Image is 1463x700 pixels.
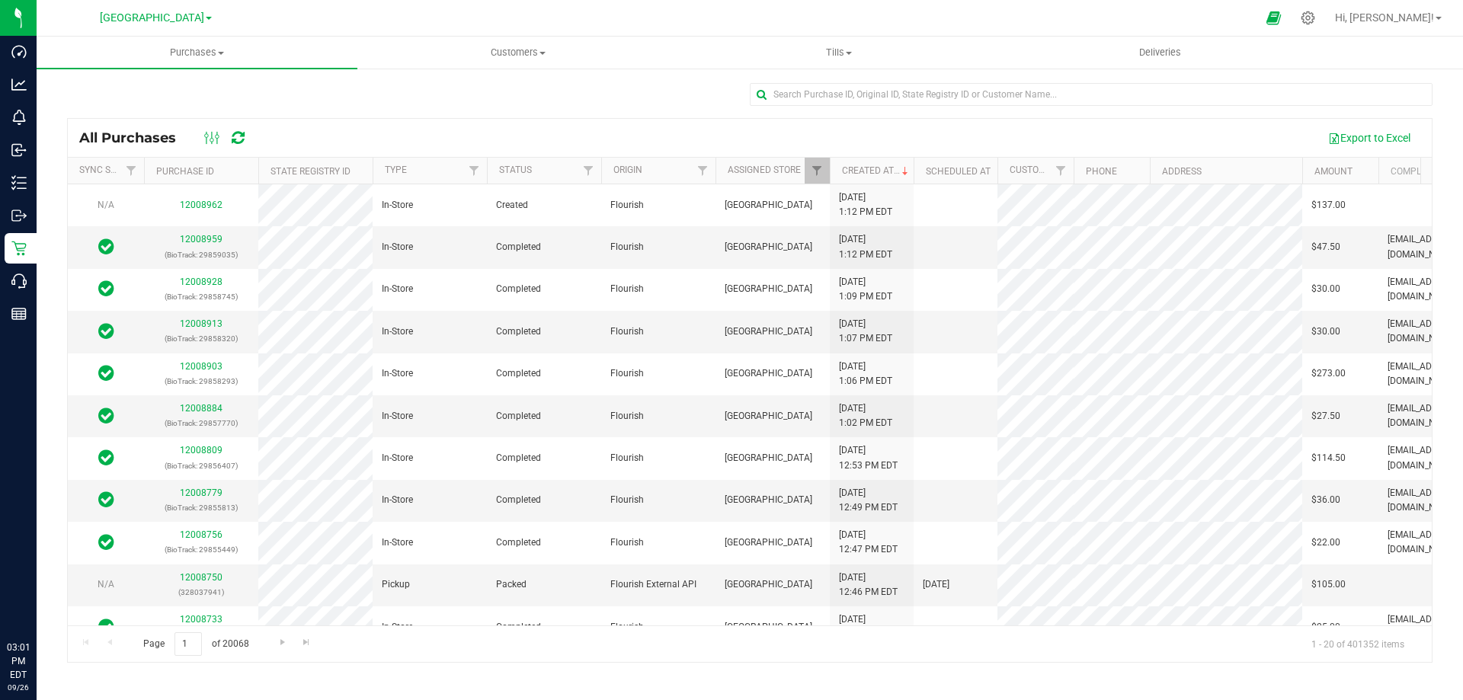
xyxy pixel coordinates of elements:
a: 12008962 [180,200,222,210]
a: Scheduled At [926,166,991,177]
span: Tills [679,46,998,59]
span: 1 - 20 of 401352 items [1299,632,1417,655]
span: Page of 20068 [130,632,261,656]
span: [DATE] 1:09 PM EDT [839,275,892,304]
span: [GEOGRAPHIC_DATA] [725,324,812,339]
span: Flourish External API [610,577,696,592]
span: [DATE] 12:49 PM EDT [839,486,898,515]
span: Completed [496,240,541,254]
inline-svg: Monitoring [11,110,27,125]
span: In Sync [98,321,114,342]
span: In Sync [98,405,114,427]
span: In Sync [98,363,114,384]
a: 12008756 [180,529,222,540]
span: [DATE] 12:44 PM EDT [839,612,898,641]
a: Status [499,165,532,175]
span: Deliveries [1119,46,1202,59]
inline-svg: Call Center [11,273,27,289]
input: Search Purchase ID, Original ID, State Registry ID or Customer Name... [750,83,1433,106]
span: $105.00 [1311,577,1346,592]
span: $47.50 [1311,240,1340,254]
span: [GEOGRAPHIC_DATA] [725,409,812,424]
span: Completed [496,620,541,634]
span: [DATE] [923,577,949,592]
span: $25.00 [1311,620,1340,634]
span: [GEOGRAPHIC_DATA] [100,11,204,24]
a: Customer [1010,165,1057,175]
span: In-Store [382,240,413,254]
a: Filter [119,158,144,184]
a: 12008779 [180,487,222,498]
button: Export to Excel [1318,125,1420,151]
span: In-Store [382,198,413,213]
span: In Sync [98,236,114,257]
span: Hi, [PERSON_NAME]! [1335,11,1434,24]
a: 12008884 [180,403,222,414]
a: State Registry ID [271,166,351,177]
p: (BioTrack: 29856407) [153,459,249,473]
span: [DATE] 1:07 PM EDT [839,317,892,346]
p: 03:01 PM EDT [7,641,30,682]
span: $114.50 [1311,451,1346,465]
a: Amount [1314,166,1353,177]
a: Go to the next page [271,632,293,653]
span: In Sync [98,278,114,299]
span: Completed [496,493,541,507]
span: Completed [496,535,541,550]
span: Flourish [610,620,644,634]
a: Origin [613,165,642,175]
span: [GEOGRAPHIC_DATA] [725,366,812,381]
iframe: Resource center unread badge [45,576,63,594]
p: (BioTrack: 29859035) [153,248,249,262]
p: (BioTrack: 29858320) [153,331,249,346]
a: Go to the last page [296,632,318,653]
span: Open Ecommerce Menu [1257,3,1291,33]
span: N/A [98,200,114,210]
span: [DATE] 1:02 PM EDT [839,401,892,430]
a: Deliveries [1000,37,1321,69]
span: Completed [496,409,541,424]
span: [DATE] 12:46 PM EDT [839,571,898,599]
span: [GEOGRAPHIC_DATA] [725,198,812,213]
span: $30.00 [1311,282,1340,296]
span: $273.00 [1311,366,1346,381]
a: 12008903 [180,361,222,372]
inline-svg: Analytics [11,77,27,92]
span: $30.00 [1311,324,1340,339]
span: In-Store [382,282,413,296]
p: (BioTrack: 29857770) [153,416,249,430]
span: Purchases [37,46,357,59]
div: Manage settings [1298,11,1317,25]
p: (328037941) [153,585,249,599]
span: Packed [496,577,527,592]
span: Completed [496,451,541,465]
span: [GEOGRAPHIC_DATA] [725,282,812,296]
span: [GEOGRAPHIC_DATA] [725,535,812,550]
span: [DATE] 1:12 PM EDT [839,190,892,219]
a: Assigned Store [728,165,801,175]
a: 12008809 [180,445,222,455]
span: Flourish [610,451,644,465]
inline-svg: Dashboard [11,44,27,59]
a: Phone [1086,166,1117,177]
span: [DATE] 1:12 PM EDT [839,232,892,261]
span: [GEOGRAPHIC_DATA] [725,620,812,634]
span: In Sync [98,489,114,510]
a: Filter [462,158,487,184]
a: Purchases [37,37,357,69]
p: (BioTrack: 29855813) [153,500,249,515]
a: Filter [576,158,601,184]
span: Pickup [382,577,410,592]
span: Flourish [610,198,644,213]
span: In-Store [382,324,413,339]
span: Flourish [610,366,644,381]
a: Filter [805,158,830,184]
span: In-Store [382,366,413,381]
p: 09/26 [7,682,30,693]
span: [DATE] 1:06 PM EDT [839,360,892,388]
span: $22.00 [1311,535,1340,550]
span: Completed [496,282,541,296]
span: In-Store [382,451,413,465]
a: Address [1162,166,1202,177]
a: Purchase ID [156,166,214,177]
